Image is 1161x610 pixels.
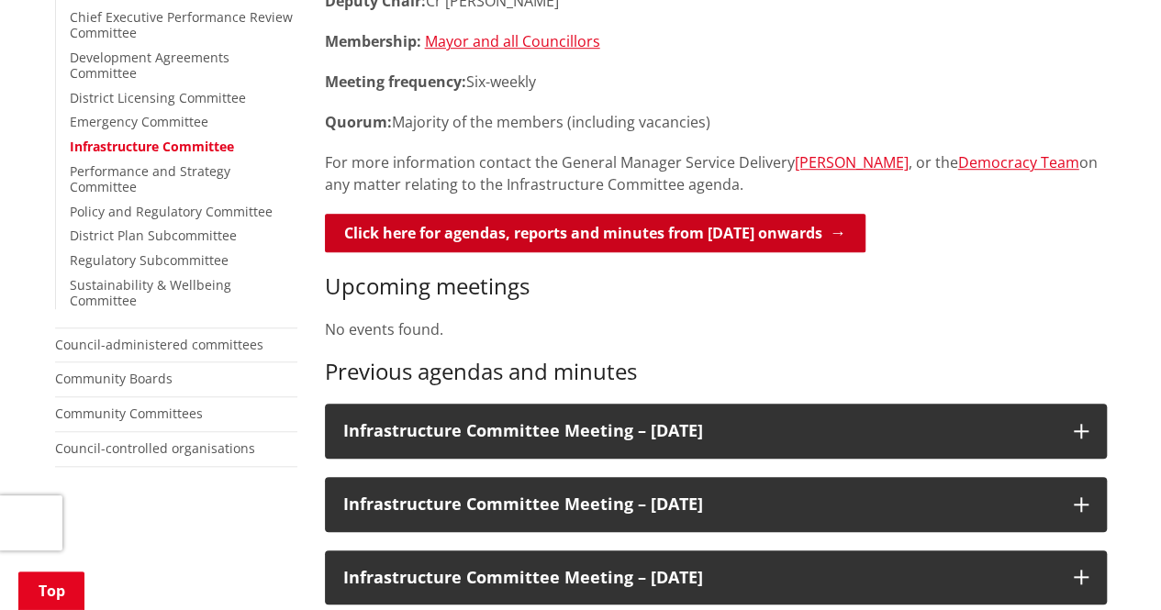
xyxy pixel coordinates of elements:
[343,422,1055,440] h3: Infrastructure Committee Meeting – [DATE]
[795,152,909,172] a: [PERSON_NAME]
[325,112,392,132] strong: Quorum:
[70,162,230,195] a: Performance and Strategy Committee
[958,152,1079,172] a: Democracy Team
[325,273,1107,300] h3: Upcoming meetings
[70,89,246,106] a: District Licensing Committee
[55,336,263,353] a: Council-administered committees
[70,203,273,220] a: Policy and Regulatory Committee
[55,405,203,422] a: Community Committees
[70,138,234,155] a: Infrastructure Committee
[70,227,237,244] a: District Plan Subcommittee
[325,151,1107,195] p: For more information contact the General Manager Service Delivery , or the on any matter relating...
[18,571,84,610] a: Top
[325,71,1107,93] p: Six-weekly
[70,276,231,309] a: Sustainability & Wellbeing Committee
[70,49,229,82] a: Development Agreements Committee
[1077,533,1143,599] iframe: Messenger Launcher
[343,495,1055,514] h3: Infrastructure Committee Meeting – [DATE]
[325,72,466,92] strong: Meeting frequency:
[325,111,1107,133] p: Majority of the members (including vacancies)
[55,439,255,457] a: Council-controlled organisations
[70,251,229,269] a: Regulatory Subcommittee
[325,31,421,51] strong: Membership:
[343,569,1055,587] h3: Infrastructure Committee Meeting – [DATE]
[325,214,865,252] a: Click here for agendas, reports and minutes from [DATE] onwards
[70,8,293,41] a: Chief Executive Performance Review Committee
[325,359,1107,385] h3: Previous agendas and minutes
[425,31,600,51] a: Mayor and all Councillors
[70,113,208,130] a: Emergency Committee
[55,370,173,387] a: Community Boards
[325,318,1107,340] p: No events found.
